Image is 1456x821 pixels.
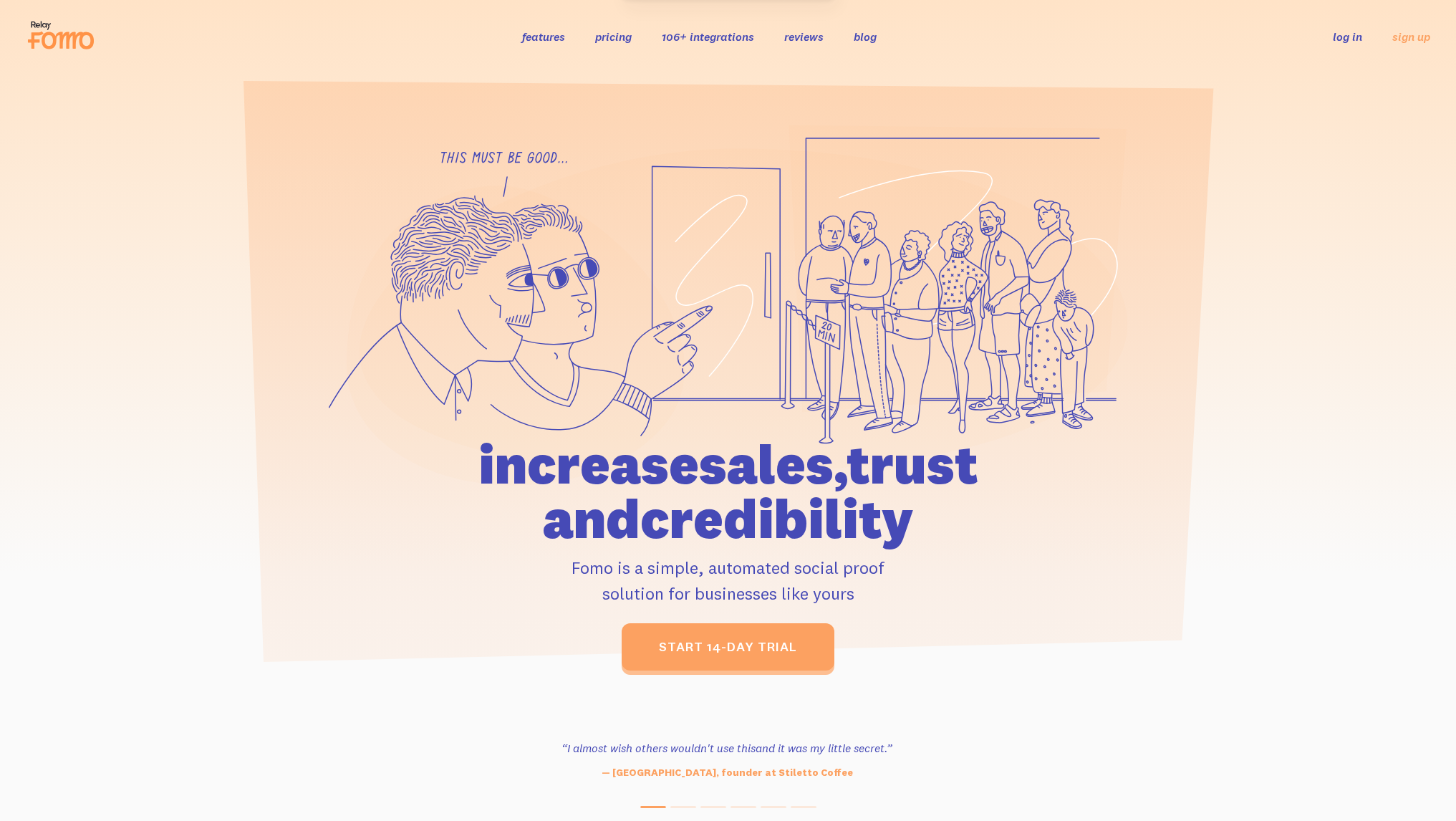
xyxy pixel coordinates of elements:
[854,29,877,44] a: blog
[397,554,1060,606] p: Fomo is a simple, automated social proof solution for businesses like yours
[662,29,754,44] a: 106+ integrations
[595,29,632,44] a: pricing
[622,623,834,671] a: start 14-day trial
[784,29,824,44] a: reviews
[522,29,565,44] a: features
[397,437,1060,546] h1: increase sales, trust and credibility
[531,739,922,757] h3: “I almost wish others wouldn't use this and it was my little secret.”
[1333,29,1362,44] a: log in
[1392,29,1430,44] a: sign up
[531,765,922,780] p: — [GEOGRAPHIC_DATA], founder at Stiletto Coffee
